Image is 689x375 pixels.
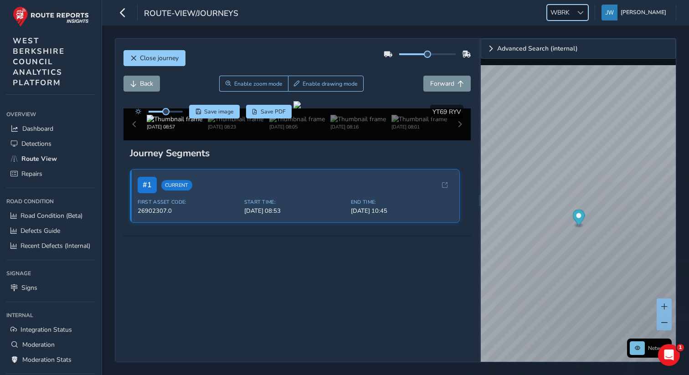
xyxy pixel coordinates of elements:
[208,115,263,123] img: Thumbnail frame
[219,76,288,92] button: Zoom
[497,46,578,52] span: Advanced Search (internal)
[6,280,95,295] a: Signs
[6,108,95,121] div: Overview
[547,5,573,20] span: WBRK
[432,108,461,116] span: YT69 RYV
[6,136,95,151] a: Detections
[204,108,234,115] span: Save image
[6,121,95,136] a: Dashboard
[391,115,447,123] img: Thumbnail frame
[481,39,676,59] a: Expand
[13,6,89,27] img: rr logo
[602,5,617,21] img: diamond-layout
[244,199,345,205] span: Start Time:
[147,115,202,123] img: Thumbnail frame
[658,344,680,366] iframe: Intercom live chat
[138,199,239,205] span: First Asset Code:
[572,210,585,228] div: Map marker
[21,325,72,334] span: Integration Status
[6,195,95,208] div: Road Condition
[161,180,192,190] span: Current
[6,322,95,337] a: Integration Status
[22,355,72,364] span: Moderation Stats
[21,241,90,250] span: Recent Defects (Internal)
[123,50,185,66] button: Close journey
[261,108,286,115] span: Save PDF
[330,115,386,123] img: Thumbnail frame
[6,352,95,367] a: Moderation Stats
[130,147,465,159] div: Journey Segments
[138,177,157,193] span: # 1
[123,76,160,92] button: Back
[246,105,292,118] button: PDF
[208,123,263,130] div: [DATE] 08:23
[6,267,95,280] div: Signage
[140,79,153,88] span: Back
[621,5,666,21] span: [PERSON_NAME]
[330,123,386,130] div: [DATE] 08:16
[269,115,325,123] img: Thumbnail frame
[21,154,57,163] span: Route View
[244,207,345,215] span: [DATE] 08:53
[6,223,95,238] a: Defects Guide
[351,199,452,205] span: End Time:
[423,76,471,92] button: Forward
[648,344,669,352] span: Network
[147,123,202,130] div: [DATE] 08:57
[6,208,95,223] a: Road Condition (Beta)
[144,8,238,21] span: route-view/journeys
[269,123,325,130] div: [DATE] 08:05
[138,207,239,215] span: 26902307.0
[6,238,95,253] a: Recent Defects (Internal)
[21,139,51,148] span: Detections
[6,337,95,352] a: Moderation
[391,123,447,130] div: [DATE] 08:01
[303,80,358,87] span: Enable drawing mode
[6,151,95,166] a: Route View
[288,76,364,92] button: Draw
[21,283,37,292] span: Signs
[351,207,452,215] span: [DATE] 10:45
[6,166,95,181] a: Repairs
[22,124,53,133] span: Dashboard
[430,79,454,88] span: Forward
[602,5,669,21] button: [PERSON_NAME]
[234,80,283,87] span: Enable zoom mode
[189,105,240,118] button: Save
[21,170,42,178] span: Repairs
[21,211,82,220] span: Road Condition (Beta)
[140,54,179,62] span: Close journey
[6,308,95,322] div: Internal
[22,340,55,349] span: Moderation
[677,344,684,351] span: 1
[13,36,65,88] span: WEST BERKSHIRE COUNCIL ANALYTICS PLATFORM
[21,226,60,235] span: Defects Guide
